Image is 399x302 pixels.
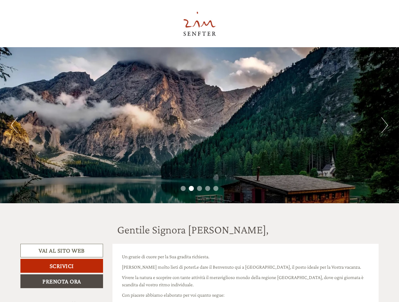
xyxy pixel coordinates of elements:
h1: Gentile Signora [PERSON_NAME], [117,224,269,236]
p: [PERSON_NAME] molto lieti di poterLe dare il Benvenuto qui a [GEOGRAPHIC_DATA], il posto ideale p... [122,264,369,271]
button: Previous [11,117,18,133]
a: Prenota ora [20,274,103,288]
p: Con piacere abbiamo elaborato per voi quanto segue: [122,292,369,299]
p: Un grazie di cuore per la Sua gradita richiesta. [122,253,369,260]
a: Scrivici [20,259,103,273]
button: Next [381,117,388,133]
a: Vai al sito web [20,244,103,257]
p: Vivere la natura e scoprire con tante attività il meraviglioso mondo della regione [GEOGRAPHIC_DA... [122,274,369,288]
